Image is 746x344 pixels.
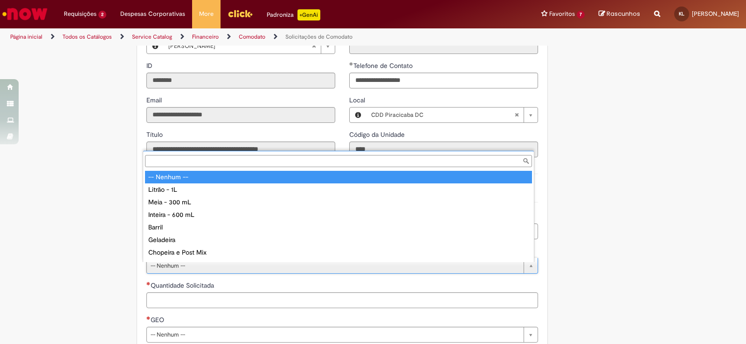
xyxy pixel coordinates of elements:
div: Inteira - 600 mL [145,209,532,221]
ul: Tipo de Material [143,169,534,262]
div: -- Nenhum -- [145,171,532,183]
div: Chopeira e Post Mix [145,246,532,259]
div: Long Neck retornável [145,259,532,271]
div: Meia - 300 mL [145,196,532,209]
div: Litrão - 1L [145,183,532,196]
div: Geladeira [145,234,532,246]
div: Barril [145,221,532,234]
